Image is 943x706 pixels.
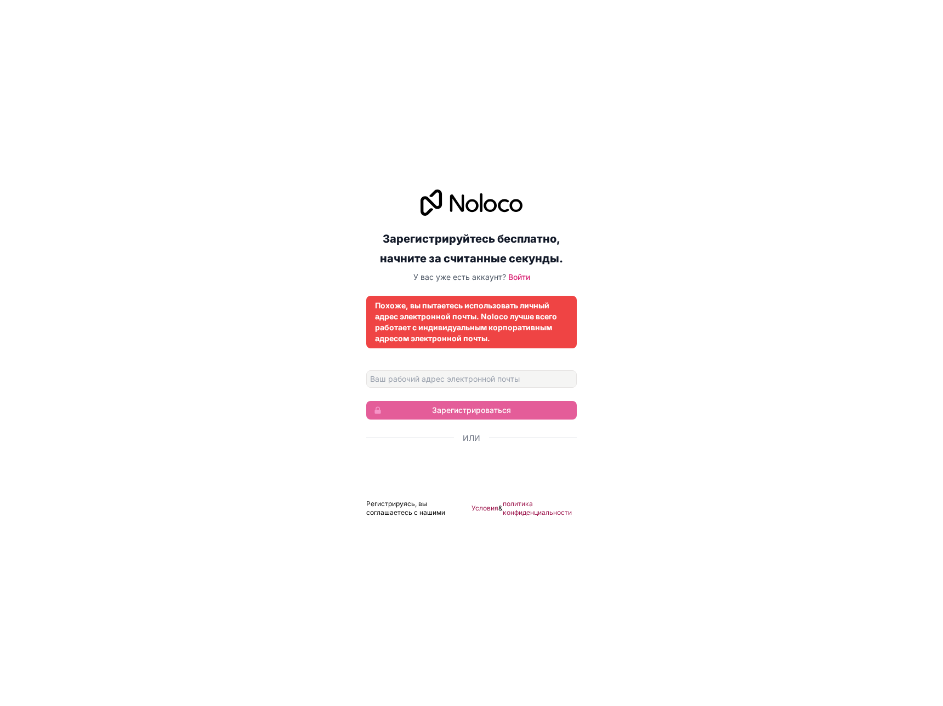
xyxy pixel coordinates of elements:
a: политика конфиденциальности [503,500,577,517]
input: Адрес электронной почты [366,370,577,388]
font: & [498,504,503,512]
font: Условия [471,504,498,512]
a: Войти [508,272,530,282]
font: Регистрируясь, вы соглашаетесь с нашими [366,500,445,516]
font: Зарегистрируйтесь бесплатно, начните за считанные секунды. [380,232,563,265]
font: Похоже, вы пытаетесь использовать личный адрес электронной почты. Noloco лучше всего работает с и... [375,301,557,343]
a: Условия [471,504,498,513]
font: Зарегистрироваться [432,405,511,415]
font: Или [463,433,480,443]
font: политика конфиденциальности [503,500,572,516]
font: У вас уже есть аккаунт? [413,272,506,282]
iframe: Кнопка «Войти с аккаунтом Google» [361,456,582,480]
button: Зарегистрироваться [366,401,577,420]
